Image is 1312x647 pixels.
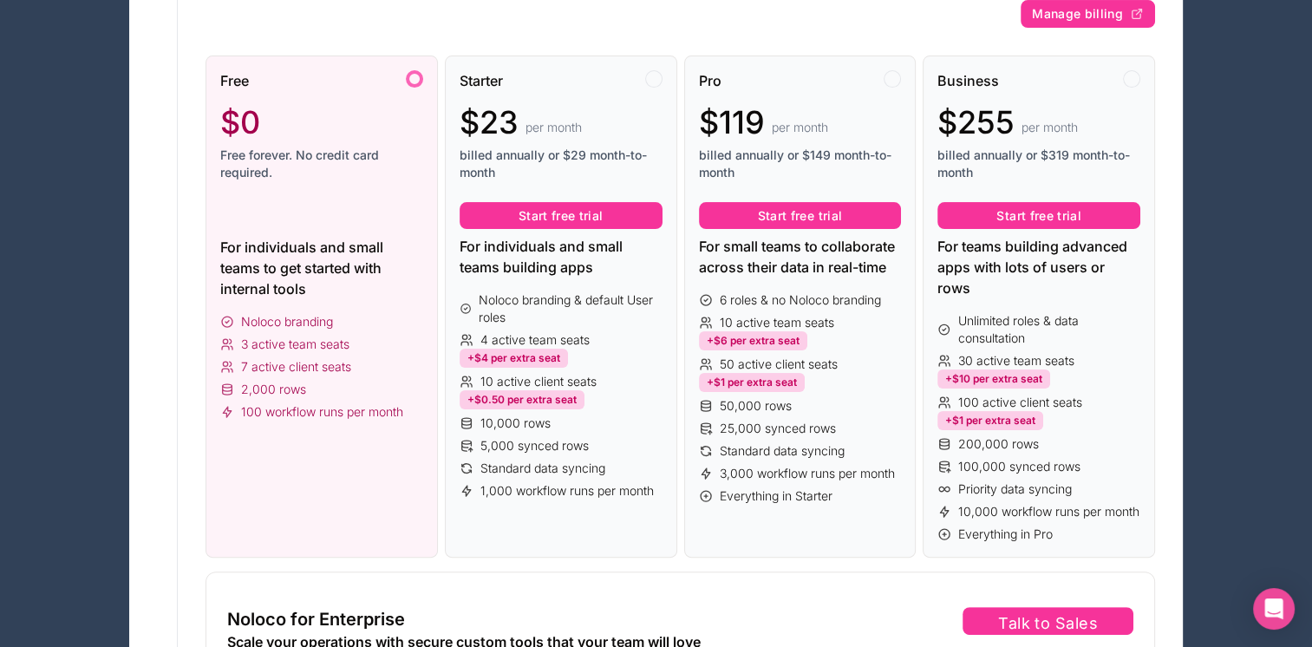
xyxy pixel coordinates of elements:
[480,415,551,432] span: 10,000 rows
[699,236,902,278] div: For small teams to collaborate across their data in real-time
[460,70,503,91] span: Starter
[720,397,792,415] span: 50,000 rows
[460,147,663,181] span: billed annually or $29 month-to-month
[480,437,589,454] span: 5,000 synced rows
[958,480,1072,498] span: Priority data syncing
[1032,6,1123,22] span: Manage billing
[720,291,881,309] span: 6 roles & no Noloco branding
[460,349,568,368] div: +$4 per extra seat
[958,526,1053,543] span: Everything in Pro
[479,291,662,326] span: Noloco branding & default User roles
[699,147,902,181] span: billed annually or $149 month-to-month
[937,70,999,91] span: Business
[699,105,765,140] span: $119
[720,420,836,437] span: 25,000 synced rows
[958,435,1039,453] span: 200,000 rows
[699,373,805,392] div: +$1 per extra seat
[937,147,1140,181] span: billed annually or $319 month-to-month
[720,314,834,331] span: 10 active team seats
[937,369,1050,389] div: +$10 per extra seat
[720,356,838,373] span: 50 active client seats
[937,411,1043,430] div: +$1 per extra seat
[958,458,1080,475] span: 100,000 synced rows
[241,313,333,330] span: Noloco branding
[699,70,721,91] span: Pro
[937,105,1015,140] span: $255
[460,202,663,230] button: Start free trial
[958,394,1082,411] span: 100 active client seats
[241,358,351,376] span: 7 active client seats
[958,312,1140,347] span: Unlimited roles & data consultation
[1022,119,1078,136] span: per month
[227,607,405,631] span: Noloco for Enterprise
[525,119,582,136] span: per month
[937,202,1140,230] button: Start free trial
[699,202,902,230] button: Start free trial
[937,236,1140,298] div: For teams building advanced apps with lots of users or rows
[480,331,590,349] span: 4 active team seats
[480,373,597,390] span: 10 active client seats
[772,119,828,136] span: per month
[241,381,306,398] span: 2,000 rows
[480,482,654,500] span: 1,000 workflow runs per month
[241,336,349,353] span: 3 active team seats
[958,352,1074,369] span: 30 active team seats
[720,442,845,460] span: Standard data syncing
[720,487,832,505] span: Everything in Starter
[460,390,584,409] div: +$0.50 per extra seat
[460,105,519,140] span: $23
[1253,588,1295,630] div: Open Intercom Messenger
[720,465,895,482] span: 3,000 workflow runs per month
[958,503,1139,520] span: 10,000 workflow runs per month
[220,147,423,181] span: Free forever. No credit card required.
[241,403,403,421] span: 100 workflow runs per month
[220,70,249,91] span: Free
[460,236,663,278] div: For individuals and small teams building apps
[220,105,260,140] span: $0
[480,460,605,477] span: Standard data syncing
[699,331,807,350] div: +$6 per extra seat
[220,237,423,299] div: For individuals and small teams to get started with internal tools
[963,607,1133,635] button: Talk to Sales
